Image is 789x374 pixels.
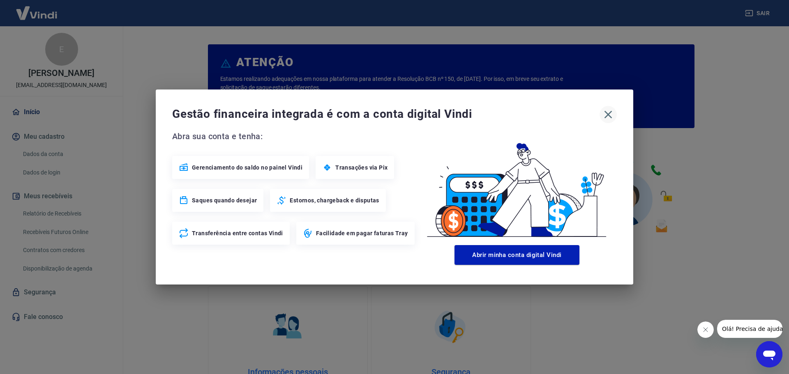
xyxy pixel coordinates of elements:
[5,6,69,12] span: Olá! Precisa de ajuda?
[417,130,617,242] img: Good Billing
[454,245,579,265] button: Abrir minha conta digital Vindi
[172,106,600,122] span: Gestão financeira integrada é com a conta digital Vindi
[192,196,257,204] span: Saques quando desejar
[290,196,379,204] span: Estornos, chargeback e disputas
[697,321,714,338] iframe: Fechar mensagem
[192,163,302,172] span: Gerenciamento do saldo no painel Vindi
[316,229,408,237] span: Facilidade em pagar faturas Tray
[717,320,782,338] iframe: Mensagem da empresa
[192,229,283,237] span: Transferência entre contas Vindi
[756,341,782,367] iframe: Botão para abrir a janela de mensagens
[335,163,388,172] span: Transações via Pix
[172,130,417,143] span: Abra sua conta e tenha:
